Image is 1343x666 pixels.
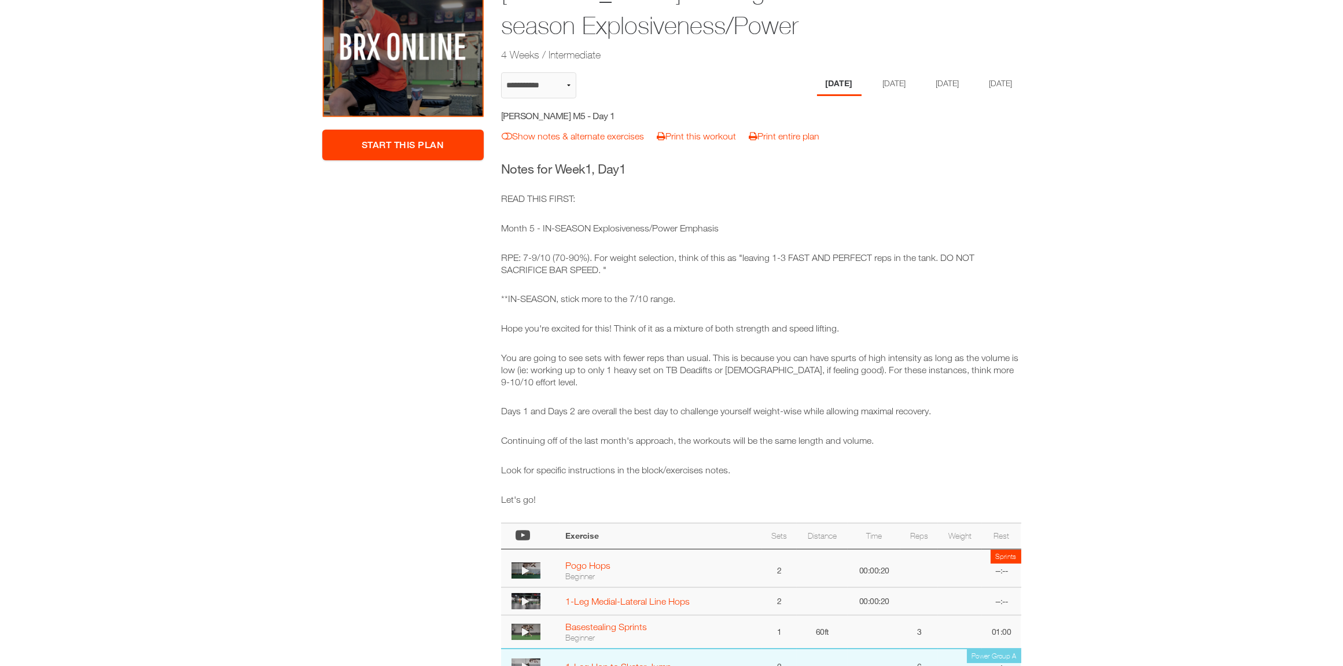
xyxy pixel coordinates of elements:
[874,72,915,96] li: Day 2
[512,593,540,609] img: thumbnail.png
[825,627,829,636] span: ft
[585,161,592,176] span: 1
[762,615,796,649] td: 1
[797,615,848,649] td: 60
[967,649,1021,663] td: Power Group A
[501,252,1021,276] p: RPE: 7-9/10 (70-90%). For weight selection, think of this as "leaving 1-3 FAST AND PERFECT reps i...
[848,587,900,615] td: 00:00:20
[502,131,644,141] a: Show notes & alternate exercises
[938,523,982,549] th: Weight
[817,72,862,96] li: Day 1
[501,293,1021,305] p: **IN-SEASON, stick more to the 7/10 range.
[762,549,796,587] td: 2
[565,571,756,582] div: Beginner
[928,72,968,96] li: Day 3
[501,47,932,62] h2: 4 Weeks / Intermediate
[762,587,796,615] td: 2
[512,624,540,640] img: thumbnail.png
[501,494,1021,506] p: Let's go!
[501,464,1021,476] p: Look for specific instructions in the block/exercises notes.
[501,222,1021,234] p: Month 5 - IN-SEASON Explosiveness/Power Emphasis
[501,405,1021,417] p: Days 1 and Days 2 are overall the best day to challenge yourself weight-wise while allowing maxim...
[982,615,1021,649] td: 01:00
[501,160,1021,178] h3: Notes for Week , Day
[991,550,1021,564] td: Sprints
[900,615,938,649] td: 3
[501,322,1021,334] p: Hope you're excited for this! Think of it as a mixture of both strength and speed lifting.
[797,523,848,549] th: Distance
[848,549,900,587] td: 00:00:20
[565,632,756,643] div: Beginner
[982,549,1021,587] td: --:--
[322,130,484,160] a: Start This Plan
[657,131,736,141] a: Print this workout
[762,523,796,549] th: Sets
[501,193,1021,205] p: READ THIS FIRST:
[900,523,938,549] th: Reps
[501,435,1021,447] p: Continuing off of the last month's approach, the workouts will be the same length and volume.
[501,109,708,122] h5: [PERSON_NAME] M5 - Day 1
[981,72,1021,96] li: Day 4
[501,352,1021,388] p: You are going to see sets with fewer reps than usual. This is because you can have spurts of high...
[619,161,626,176] span: 1
[982,587,1021,615] td: --:--
[512,562,540,579] img: thumbnail.png
[565,596,690,606] a: 1-Leg Medial-Lateral Line Hops
[565,621,647,632] a: Basestealing Sprints
[749,131,819,141] a: Print entire plan
[982,523,1021,549] th: Rest
[560,523,762,549] th: Exercise
[848,523,900,549] th: Time
[565,560,610,571] a: Pogo Hops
